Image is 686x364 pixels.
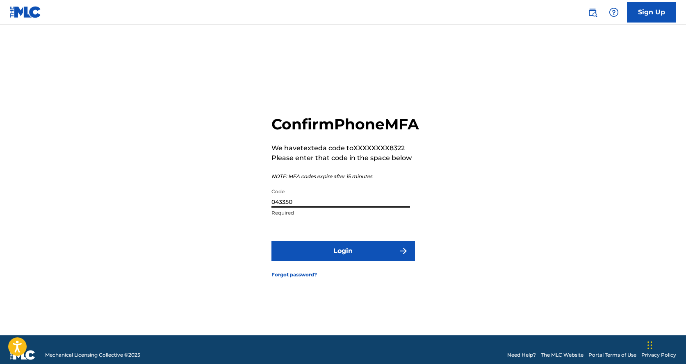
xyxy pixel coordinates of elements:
[507,351,536,359] a: Need Help?
[271,173,419,180] p: NOTE: MFA codes expire after 15 minutes
[606,4,622,20] div: Help
[45,351,140,359] span: Mechanical Licensing Collective © 2025
[271,271,317,278] a: Forgot password?
[641,351,676,359] a: Privacy Policy
[10,6,41,18] img: MLC Logo
[645,325,686,364] iframe: Chat Widget
[588,7,597,17] img: search
[399,246,408,256] img: f7272a7cc735f4ea7f67.svg
[271,143,419,153] p: We have texted a code to XXXXXXXX8322
[271,153,419,163] p: Please enter that code in the space below
[627,2,676,23] a: Sign Up
[609,7,619,17] img: help
[271,209,410,217] p: Required
[10,350,35,360] img: logo
[271,241,415,261] button: Login
[584,4,601,20] a: Public Search
[588,351,636,359] a: Portal Terms of Use
[541,351,583,359] a: The MLC Website
[271,115,419,133] h2: Confirm Phone MFA
[647,333,652,357] div: Drag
